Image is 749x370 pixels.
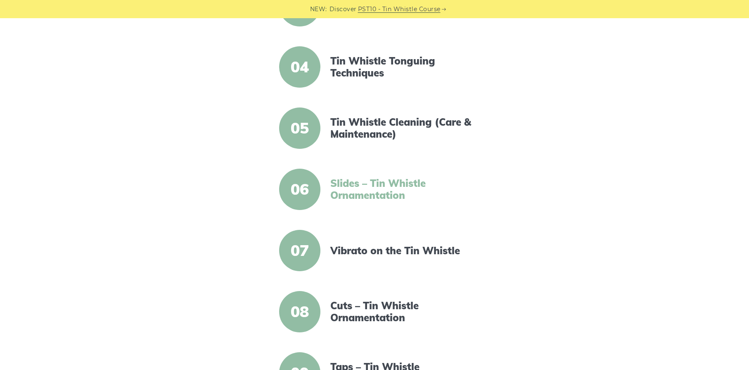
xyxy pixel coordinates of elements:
a: Tin Whistle Cleaning (Care & Maintenance) [330,116,472,140]
span: Discover [329,5,357,14]
a: PST10 - Tin Whistle Course [358,5,441,14]
span: 06 [279,169,320,210]
span: 04 [279,46,320,88]
a: Vibrato on the Tin Whistle [330,245,472,257]
span: 08 [279,291,320,332]
span: NEW: [310,5,327,14]
a: Tin Whistle Tonguing Techniques [330,55,472,79]
span: 07 [279,230,320,271]
a: Slides – Tin Whistle Ornamentation [330,177,472,201]
a: Cuts – Tin Whistle Ornamentation [330,300,472,324]
span: 05 [279,107,320,149]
